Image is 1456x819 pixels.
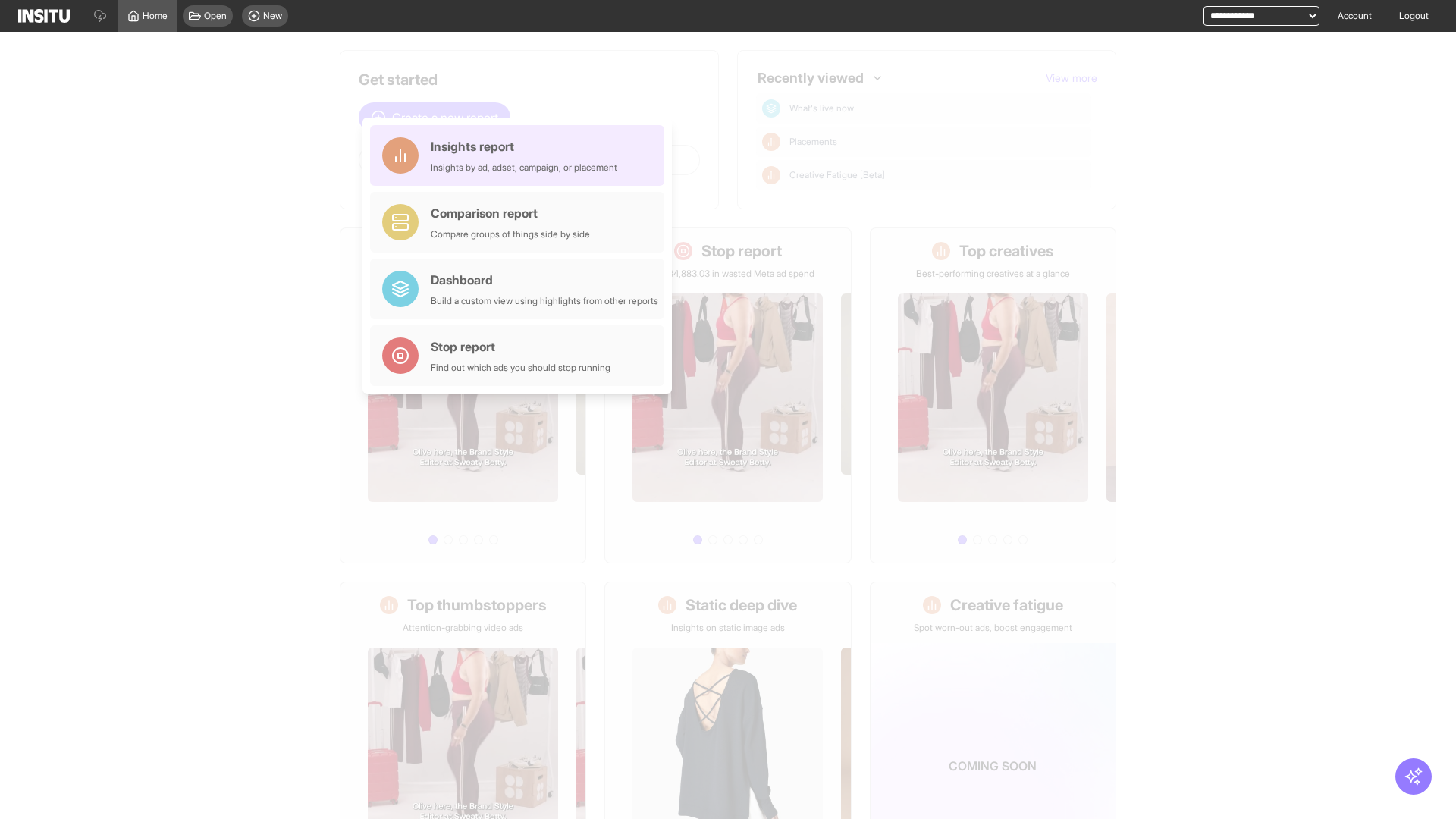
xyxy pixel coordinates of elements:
[431,362,610,374] div: Find out which ads you should stop running
[431,137,617,155] div: Insights report
[143,10,168,22] span: Home
[431,228,590,240] div: Compare groups of things side by side
[18,9,70,23] img: Logo
[431,162,617,174] div: Insights by ad, adset, campaign, or placement
[204,10,227,22] span: Open
[431,271,658,289] div: Dashboard
[431,204,590,222] div: Comparison report
[431,337,610,356] div: Stop report
[263,10,282,22] span: New
[431,295,658,307] div: Build a custom view using highlights from other reports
